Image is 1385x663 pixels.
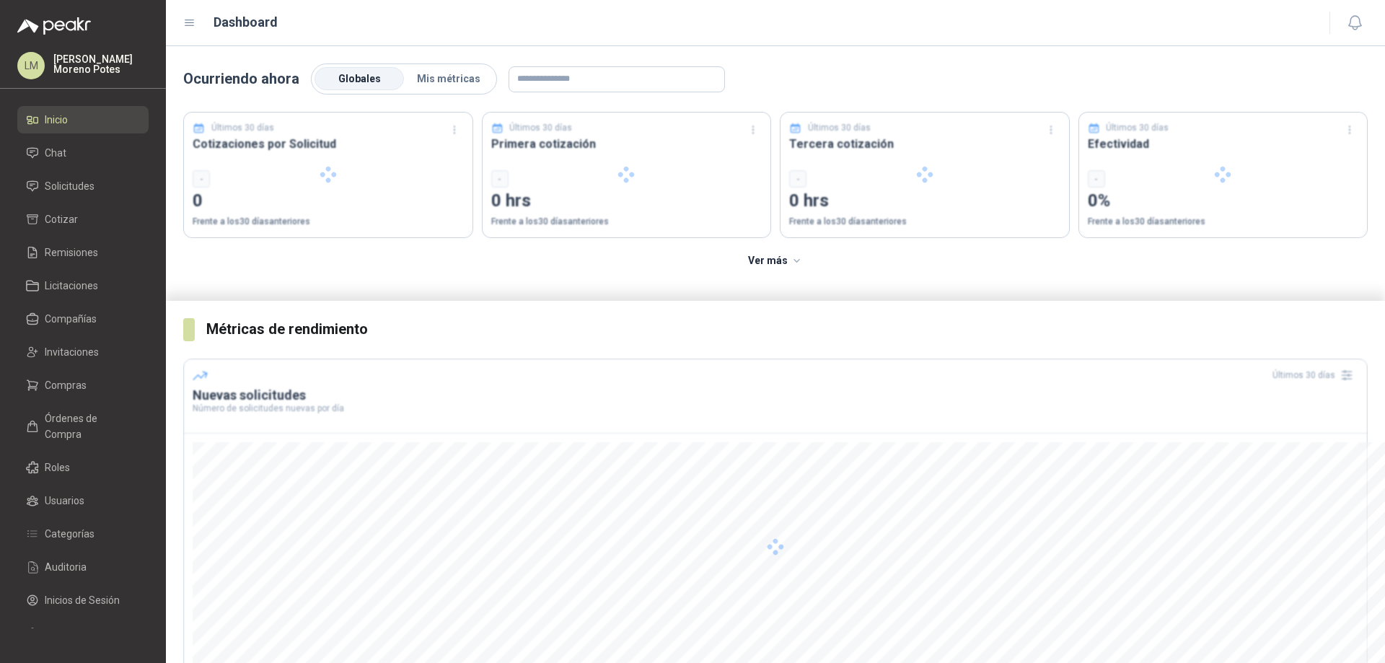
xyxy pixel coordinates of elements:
[17,587,149,614] a: Inicios de Sesión
[17,206,149,233] a: Cotizar
[45,377,87,393] span: Compras
[17,106,149,133] a: Inicio
[17,272,149,299] a: Licitaciones
[206,318,1368,341] h3: Métricas de rendimiento
[45,311,97,327] span: Compañías
[17,553,149,581] a: Auditoria
[45,592,120,608] span: Inicios de Sesión
[17,17,91,35] img: Logo peakr
[45,410,135,442] span: Órdenes de Compra
[17,139,149,167] a: Chat
[17,52,45,79] div: LM
[17,487,149,514] a: Usuarios
[17,239,149,266] a: Remisiones
[17,405,149,448] a: Órdenes de Compra
[17,172,149,200] a: Solicitudes
[45,460,70,475] span: Roles
[45,145,66,161] span: Chat
[17,372,149,399] a: Compras
[45,344,99,360] span: Invitaciones
[45,178,94,194] span: Solicitudes
[17,454,149,481] a: Roles
[45,278,98,294] span: Licitaciones
[214,12,278,32] h1: Dashboard
[17,338,149,366] a: Invitaciones
[417,73,480,84] span: Mis métricas
[45,625,84,641] span: Hangfire
[183,68,299,90] p: Ocurriendo ahora
[17,305,149,333] a: Compañías
[17,620,149,647] a: Hangfire
[45,112,68,128] span: Inicio
[53,54,149,74] p: [PERSON_NAME] Moreno Potes
[45,493,84,509] span: Usuarios
[45,526,94,542] span: Categorías
[45,559,87,575] span: Auditoria
[338,73,381,84] span: Globales
[45,211,78,227] span: Cotizar
[45,245,98,260] span: Remisiones
[17,520,149,548] a: Categorías
[740,247,812,276] button: Ver más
